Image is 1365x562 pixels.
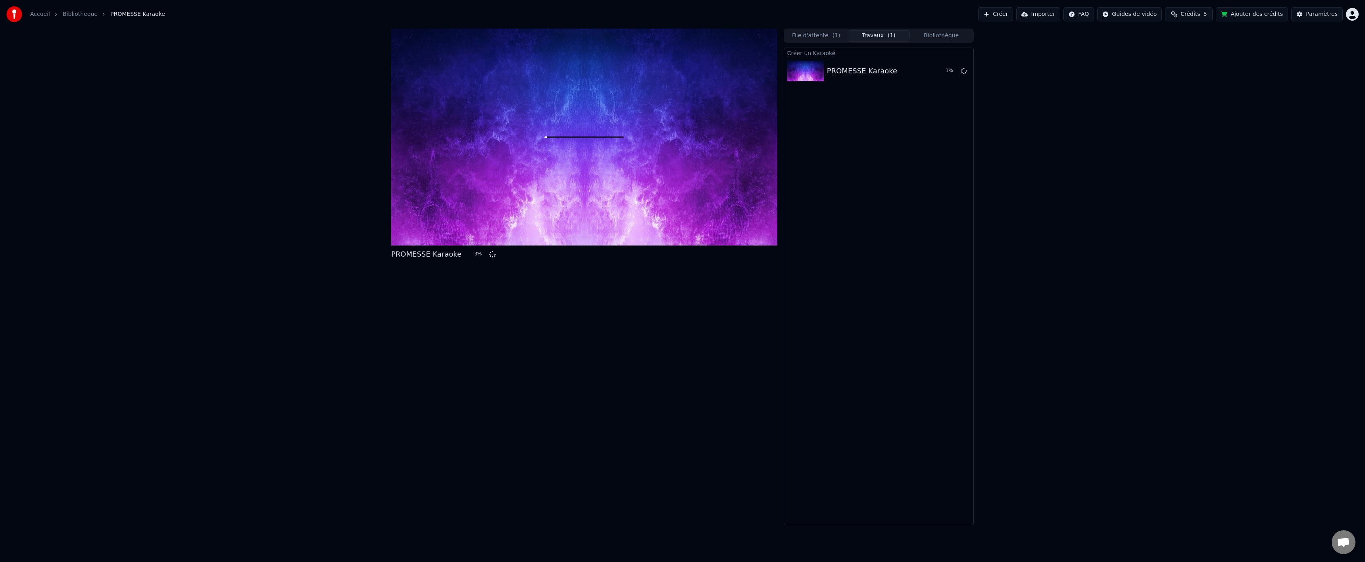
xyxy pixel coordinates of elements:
span: ( 1 ) [832,32,840,40]
div: 3 % [946,68,957,74]
button: Bibliothèque [910,30,973,42]
button: Paramètres [1291,7,1343,21]
div: Créer un Karaoké [784,48,973,58]
button: Importer [1016,7,1060,21]
a: Bibliothèque [63,10,98,18]
button: File d'attente [785,30,848,42]
nav: breadcrumb [30,10,165,18]
button: Travaux [848,30,910,42]
button: Créer [978,7,1013,21]
span: PROMESSE Karaoke [110,10,165,18]
button: Guides de vidéo [1097,7,1162,21]
img: youka [6,6,22,22]
div: Paramètres [1306,10,1338,18]
div: PROMESSE Karaoke [827,65,897,77]
button: FAQ [1063,7,1094,21]
button: Ajouter des crédits [1216,7,1288,21]
button: Crédits5 [1165,7,1213,21]
div: PROMESSE Karaoke [391,249,461,260]
span: ( 1 ) [888,32,896,40]
a: Ouvrir le chat [1332,530,1355,554]
span: Crédits [1180,10,1200,18]
div: 3 % [474,251,486,257]
a: Accueil [30,10,50,18]
span: 5 [1204,10,1207,18]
